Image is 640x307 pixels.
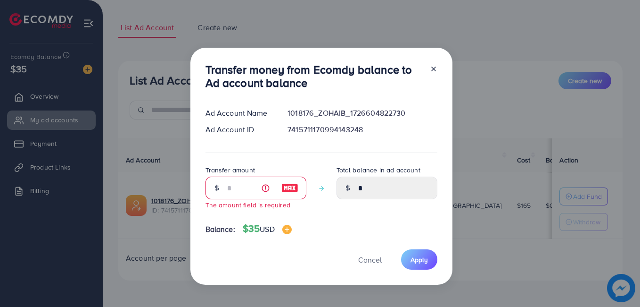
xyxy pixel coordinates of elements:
[260,224,274,234] span: USD
[358,255,382,265] span: Cancel
[280,108,444,119] div: 1018176_ZOHAIB_1726604822730
[198,108,280,119] div: Ad Account Name
[410,255,428,264] span: Apply
[282,225,292,234] img: image
[281,182,298,194] img: image
[280,124,444,135] div: 7415711170994143248
[205,200,290,209] small: The amount field is required
[401,249,437,270] button: Apply
[336,165,420,175] label: Total balance in ad account
[205,224,235,235] span: Balance:
[243,223,292,235] h4: $35
[205,165,255,175] label: Transfer amount
[198,124,280,135] div: Ad Account ID
[346,249,394,270] button: Cancel
[205,63,422,90] h3: Transfer money from Ecomdy balance to Ad account balance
